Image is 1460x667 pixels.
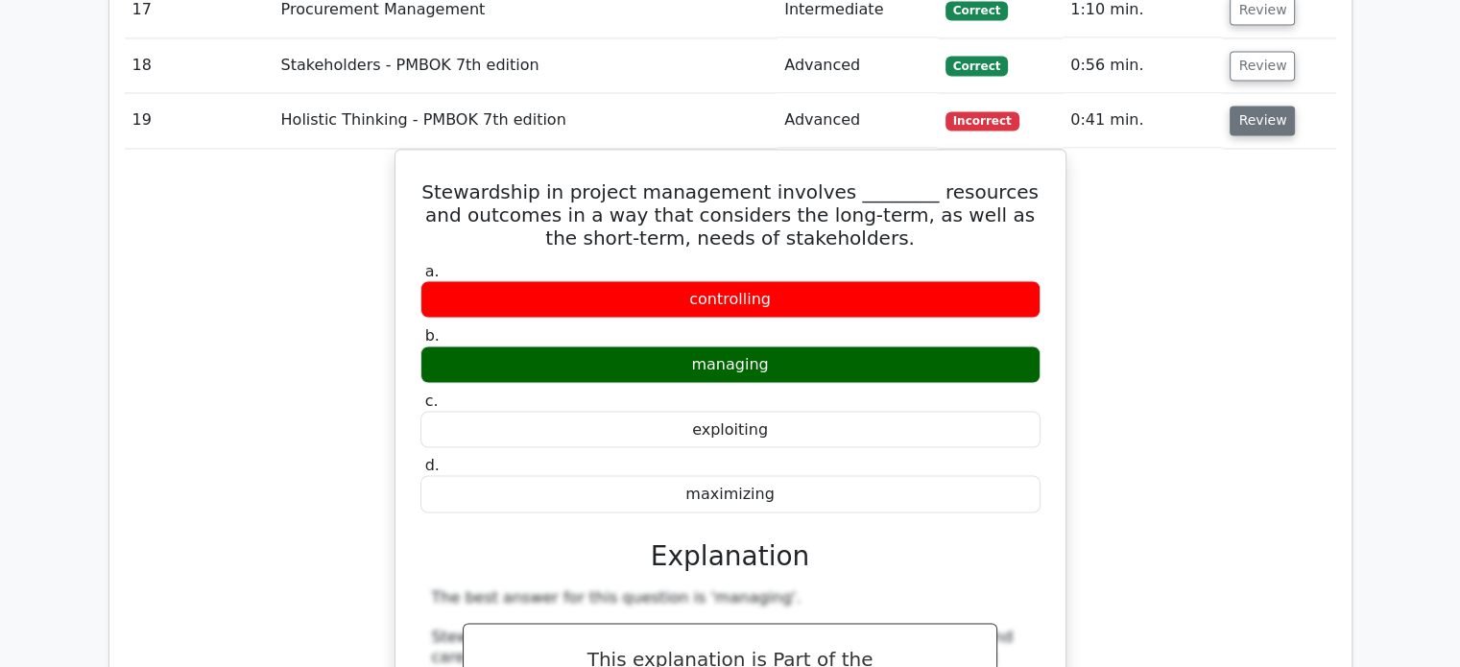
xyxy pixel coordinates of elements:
h3: Explanation [432,539,1029,572]
td: 0:41 min. [1063,93,1222,148]
td: 0:56 min. [1063,38,1222,93]
td: Stakeholders - PMBOK 7th edition [274,38,778,93]
span: c. [425,391,439,409]
td: Advanced [777,93,938,148]
div: exploiting [420,411,1041,448]
h5: Stewardship in project management involves ________ resources and outcomes in a way that consider... [419,180,1042,250]
td: Holistic Thinking - PMBOK 7th edition [274,93,778,148]
span: Incorrect [945,111,1019,131]
div: controlling [420,280,1041,318]
span: d. [425,455,440,473]
button: Review [1230,51,1295,81]
td: Advanced [777,38,938,93]
div: managing [420,345,1041,383]
span: b. [425,325,440,344]
td: 18 [125,38,274,93]
td: 19 [125,93,274,148]
span: Correct [945,56,1008,75]
span: a. [425,261,440,279]
button: Review [1230,106,1295,135]
div: maximizing [420,475,1041,512]
span: Correct [945,1,1008,20]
